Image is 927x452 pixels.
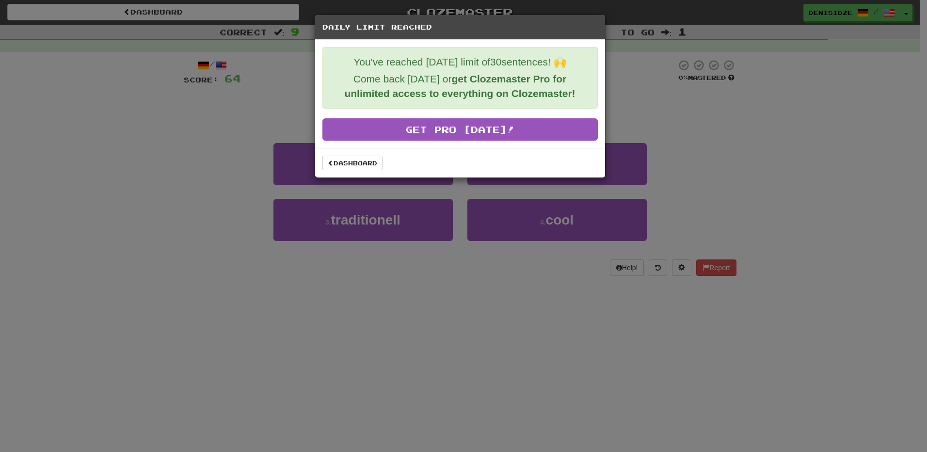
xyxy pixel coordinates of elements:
a: Get Pro [DATE]! [322,118,598,141]
a: Dashboard [322,156,383,170]
p: You've reached [DATE] limit of 30 sentences! 🙌 [330,55,590,69]
h5: Daily Limit Reached [322,22,598,32]
strong: get Clozemaster Pro for unlimited access to everything on Clozemaster! [344,73,575,99]
p: Come back [DATE] or [330,72,590,101]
